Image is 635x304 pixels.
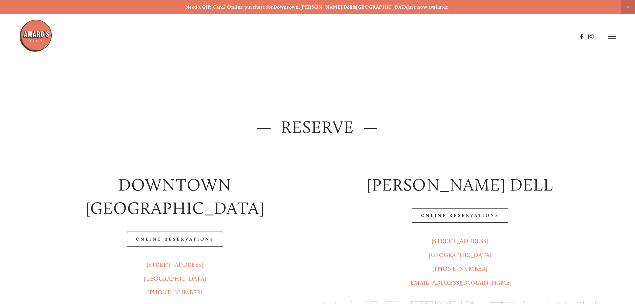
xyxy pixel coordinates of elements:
[144,275,206,282] a: [GEOGRAPHIC_DATA]
[38,173,312,221] h2: Downtown [GEOGRAPHIC_DATA]
[273,4,299,10] a: Downtown
[432,265,488,272] a: [PHONE_NUMBER]
[185,4,273,10] strong: Need a Gift Card? Online purchase for
[38,115,597,139] h2: — Reserve —
[299,4,300,10] strong: ,
[127,232,223,247] a: Online Reservations
[19,19,52,52] img: Amaro's Table
[432,237,489,245] a: [STREET_ADDRESS]
[412,208,508,223] a: Online Reservations
[300,4,353,10] a: [PERSON_NAME] Dell
[353,4,356,10] strong: &
[408,279,512,286] a: [EMAIL_ADDRESS][DOMAIN_NAME]
[147,261,204,268] a: [STREET_ADDRESS]
[323,173,597,197] h2: [PERSON_NAME] DELL
[429,251,491,259] a: [GEOGRAPHIC_DATA]
[409,4,450,10] strong: are now available.
[356,4,409,10] a: [GEOGRAPHIC_DATA]
[147,289,203,296] a: [PHONE_NUMBER]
